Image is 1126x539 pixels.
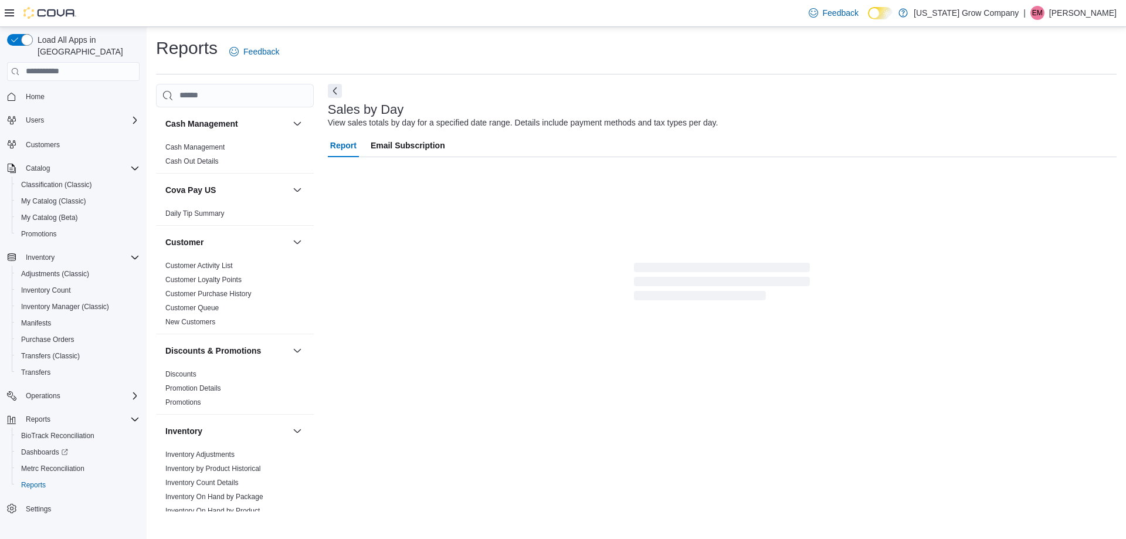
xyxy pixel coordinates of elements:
[16,178,97,192] a: Classification (Classic)
[12,348,144,364] button: Transfers (Classic)
[21,137,140,151] span: Customers
[165,345,288,357] button: Discounts & Promotions
[12,364,144,381] button: Transfers
[21,213,78,222] span: My Catalog (Beta)
[16,283,140,297] span: Inventory Count
[165,478,239,487] span: Inventory Count Details
[12,299,144,315] button: Inventory Manager (Classic)
[165,184,288,196] button: Cova Pay US
[165,384,221,393] span: Promotion Details
[165,157,219,166] span: Cash Out Details
[823,7,859,19] span: Feedback
[165,143,225,152] span: Cash Management
[12,460,144,477] button: Metrc Reconciliation
[12,266,144,282] button: Adjustments (Classic)
[243,46,279,57] span: Feedback
[16,429,140,443] span: BioTrack Reconciliation
[165,465,261,473] a: Inventory by Product Historical
[21,464,84,473] span: Metrc Reconciliation
[804,1,863,25] a: Feedback
[16,478,50,492] a: Reports
[16,462,89,476] a: Metrc Reconciliation
[165,184,216,196] h3: Cova Pay US
[156,206,314,225] div: Cova Pay US
[16,194,140,208] span: My Catalog (Classic)
[165,236,288,248] button: Customer
[26,92,45,101] span: Home
[156,140,314,173] div: Cash Management
[330,134,357,157] span: Report
[328,103,404,117] h3: Sales by Day
[26,164,50,173] span: Catalog
[165,384,221,392] a: Promotion Details
[16,227,140,241] span: Promotions
[1032,6,1043,20] span: EM
[290,424,304,438] button: Inventory
[12,477,144,493] button: Reports
[165,369,196,379] span: Discounts
[16,365,55,379] a: Transfers
[165,507,260,515] a: Inventory On Hand by Product
[165,275,242,284] span: Customer Loyalty Points
[165,425,288,437] button: Inventory
[165,157,219,165] a: Cash Out Details
[16,267,140,281] span: Adjustments (Classic)
[165,345,261,357] h3: Discounts & Promotions
[165,370,196,378] a: Discounts
[16,178,140,192] span: Classification (Classic)
[165,506,260,516] span: Inventory On Hand by Product
[165,425,202,437] h3: Inventory
[12,177,144,193] button: Classification (Classic)
[1049,6,1117,20] p: [PERSON_NAME]
[165,303,219,313] span: Customer Queue
[21,196,86,206] span: My Catalog (Classic)
[165,276,242,284] a: Customer Loyalty Points
[21,335,74,344] span: Purchase Orders
[21,113,49,127] button: Users
[165,317,215,327] span: New Customers
[16,333,79,347] a: Purchase Orders
[290,117,304,131] button: Cash Management
[165,209,225,218] a: Daily Tip Summary
[165,398,201,406] a: Promotions
[16,194,91,208] a: My Catalog (Classic)
[21,389,140,403] span: Operations
[21,368,50,377] span: Transfers
[16,478,140,492] span: Reports
[328,84,342,98] button: Next
[165,118,288,130] button: Cash Management
[328,117,718,129] div: View sales totals by day for a specified date range. Details include payment methods and tax type...
[21,229,57,239] span: Promotions
[21,89,140,104] span: Home
[12,428,144,444] button: BioTrack Reconciliation
[290,235,304,249] button: Customer
[2,160,144,177] button: Catalog
[16,429,99,443] a: BioTrack Reconciliation
[165,318,215,326] a: New Customers
[12,209,144,226] button: My Catalog (Beta)
[16,211,83,225] a: My Catalog (Beta)
[156,259,314,334] div: Customer
[26,504,51,514] span: Settings
[16,300,114,314] a: Inventory Manager (Classic)
[21,448,68,457] span: Dashboards
[165,450,235,459] a: Inventory Adjustments
[2,411,144,428] button: Reports
[165,493,263,501] a: Inventory On Hand by Package
[16,445,73,459] a: Dashboards
[12,193,144,209] button: My Catalog (Classic)
[2,88,144,105] button: Home
[16,462,140,476] span: Metrc Reconciliation
[914,6,1019,20] p: [US_STATE] Grow Company
[21,412,140,426] span: Reports
[156,367,314,414] div: Discounts & Promotions
[225,40,284,63] a: Feedback
[33,34,140,57] span: Load All Apps in [GEOGRAPHIC_DATA]
[21,318,51,328] span: Manifests
[290,344,304,358] button: Discounts & Promotions
[1030,6,1044,20] div: Emory Moseby
[21,113,140,127] span: Users
[16,300,140,314] span: Inventory Manager (Classic)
